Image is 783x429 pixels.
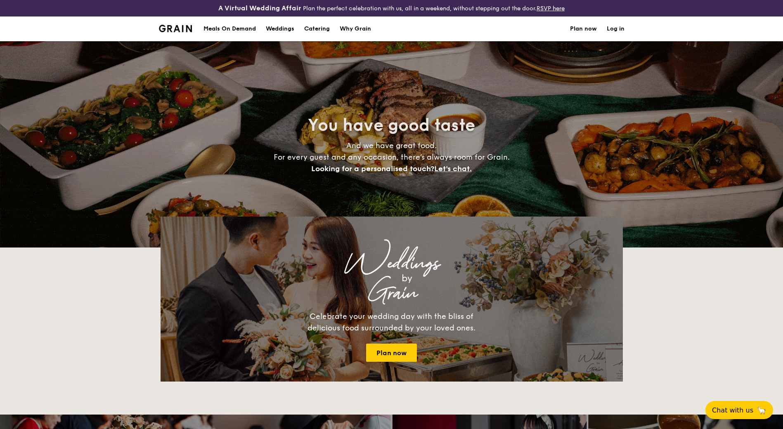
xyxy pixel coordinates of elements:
[233,256,550,271] div: Weddings
[366,344,417,362] a: Plan now
[218,3,301,13] h4: A Virtual Wedding Affair
[757,405,766,415] span: 🦙
[274,141,510,173] span: And we have great food. For every guest and any occasion, there’s always room for Grain.
[537,5,565,12] a: RSVP here
[261,16,299,41] a: Weddings
[203,16,256,41] div: Meals On Demand
[570,16,597,41] a: Plan now
[434,164,472,173] span: Let's chat.
[161,209,623,217] div: Loading menus magically...
[308,115,475,135] span: You have good taste
[705,401,773,419] button: Chat with us🦙
[311,164,434,173] span: Looking for a personalised touch?
[199,16,261,41] a: Meals On Demand
[233,286,550,301] div: Grain
[266,16,294,41] div: Weddings
[304,16,330,41] h1: Catering
[159,25,192,32] a: Logotype
[154,3,629,13] div: Plan the perfect celebration with us, all in a weekend, without stepping out the door.
[340,16,371,41] div: Why Grain
[712,406,753,414] span: Chat with us
[335,16,376,41] a: Why Grain
[159,25,192,32] img: Grain
[264,271,550,286] div: by
[607,16,625,41] a: Log in
[299,16,335,41] a: Catering
[299,311,485,334] div: Celebrate your wedding day with the bliss of delicious food surrounded by your loved ones.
